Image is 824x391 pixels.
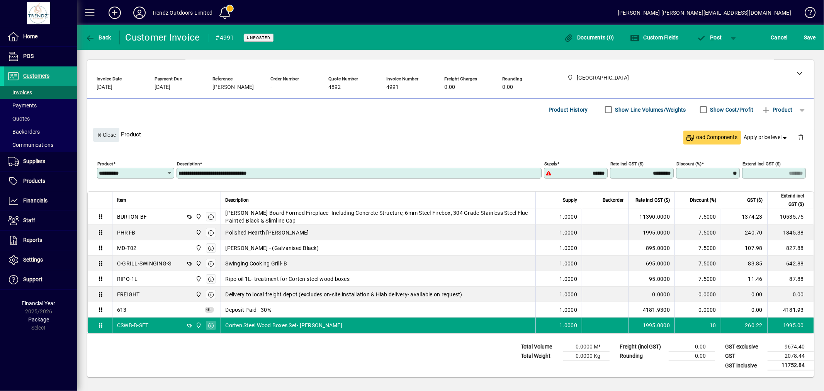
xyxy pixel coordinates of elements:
span: Product History [549,104,588,116]
td: 10535.75 [767,209,814,225]
td: 107.98 [721,240,767,256]
td: 0.0000 M³ [563,342,610,352]
button: Apply price level [741,131,792,144]
a: Communications [4,138,77,151]
td: 0.0000 Kg [563,352,610,361]
span: Product [761,104,793,116]
span: Delivery to local freight depot (excludes on-site installation & Hiab delivery- available on requ... [226,291,462,298]
div: 0.0000 [633,291,670,298]
div: 4181.9300 [633,306,670,314]
a: Settings [4,250,77,270]
span: Item [117,196,126,204]
td: 1374.23 [721,209,767,225]
span: Ripo oil 1L- treatment for Corten steel wood boxes [226,275,350,283]
div: BURTON-BF [117,213,147,221]
a: Support [4,270,77,289]
button: Post [693,31,726,44]
td: Rounding [616,352,669,361]
button: Load Components [683,131,741,144]
span: - [270,84,272,90]
td: 0.00 [721,302,767,318]
td: 7.5000 [674,225,721,240]
span: 1.0000 [560,291,578,298]
td: Total Volume [517,342,563,352]
span: Supply [563,196,577,204]
td: 0.00 [767,287,814,302]
mat-label: Rate incl GST ($) [610,161,644,167]
span: -1.0000 [558,306,577,314]
span: Communications [8,142,53,148]
span: New Plymouth [194,321,202,330]
td: Total Weight [517,352,563,361]
span: [PERSON_NAME] Board Formed Fireplace- Including Concrete Structure, 6mm Steel Firebox, 304 Grade ... [226,209,531,224]
div: 695.0000 [633,260,670,267]
a: Staff [4,211,77,230]
div: PHRT-B [117,229,136,236]
td: GST exclusive [721,342,768,352]
span: Products [23,178,45,184]
div: C-GRILL-SWINGING-S [117,260,172,267]
span: New Plymouth [194,259,202,268]
div: 95.0000 [633,275,670,283]
span: Back [85,34,111,41]
mat-label: Product [97,161,113,167]
button: Profile [127,6,152,20]
span: 1.0000 [560,244,578,252]
td: 260.22 [721,318,767,333]
td: 7.5000 [674,209,721,225]
span: Unposted [247,35,270,40]
span: Home [23,33,37,39]
div: FREIGHT [117,291,140,298]
span: 4991 [386,84,399,90]
label: Show Line Volumes/Weights [614,106,686,114]
span: ost [697,34,722,41]
button: Delete [792,128,810,146]
mat-label: Description [177,161,200,167]
span: POS [23,53,34,59]
a: Quotes [4,112,77,125]
span: Suppliers [23,158,45,164]
button: Custom Fields [628,31,681,44]
td: 827.88 [767,240,814,256]
a: Suppliers [4,152,77,171]
span: Rate incl GST ($) [635,196,670,204]
span: Customers [23,73,49,79]
span: New Plymouth [194,244,202,252]
td: -4181.93 [767,302,814,318]
span: 0.00 [502,84,513,90]
div: 895.0000 [633,244,670,252]
app-page-header-button: Back [77,31,120,44]
td: 1995.00 [767,318,814,333]
button: Documents (0) [562,31,616,44]
div: RIPO-1L [117,275,138,283]
span: Cancel [771,31,788,44]
span: New Plymouth [194,275,202,283]
button: Product History [545,103,591,117]
td: 7.5000 [674,240,721,256]
td: 83.85 [721,256,767,271]
span: 1.0000 [560,229,578,236]
button: Product [758,103,797,117]
button: Close [93,128,119,142]
span: Discount (%) [690,196,716,204]
mat-label: Supply [544,161,557,167]
button: Add [102,6,127,20]
span: [PERSON_NAME] - (Galvanised Black) [226,244,319,252]
app-page-header-button: Delete [792,134,810,141]
a: Invoices [4,86,77,99]
span: Staff [23,217,35,223]
td: 240.70 [721,225,767,240]
td: 0.00 [669,352,715,361]
span: Description [226,196,249,204]
td: 0.0000 [674,287,721,302]
span: [DATE] [97,84,112,90]
span: Quotes [8,116,30,122]
button: Back [83,31,113,44]
a: Payments [4,99,77,112]
span: Apply price level [744,133,789,141]
td: 0.00 [721,287,767,302]
span: [PERSON_NAME] [212,84,254,90]
div: 1995.0000 [633,321,670,329]
span: 1.0000 [560,321,578,329]
div: Customer Invoice [126,31,200,44]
